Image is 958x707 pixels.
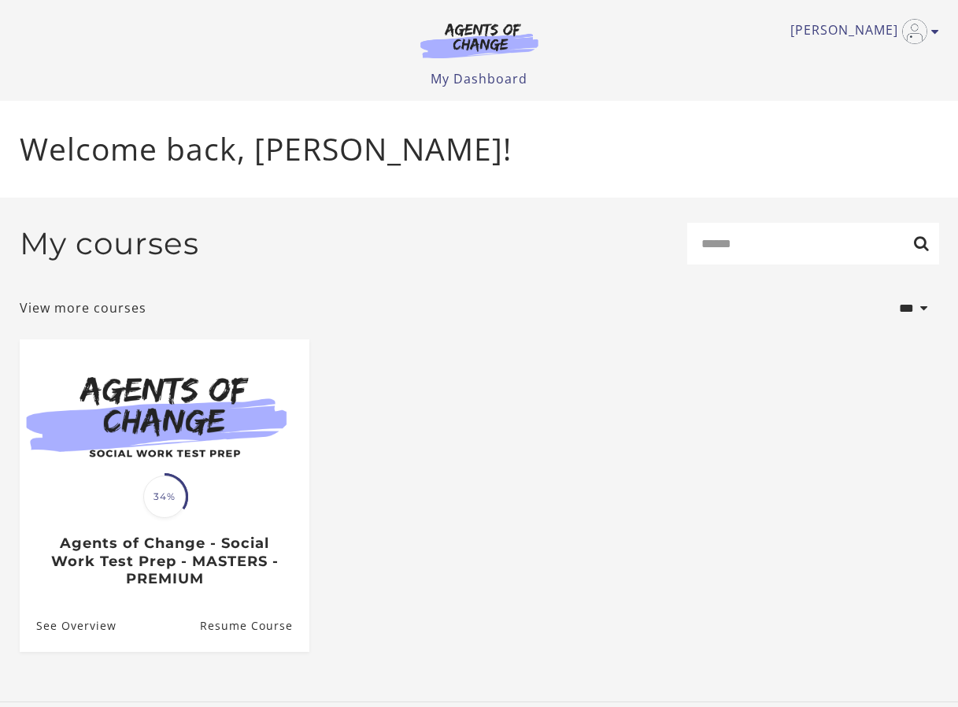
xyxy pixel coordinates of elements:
p: Welcome back, [PERSON_NAME]! [20,126,939,172]
a: View more courses [20,298,146,317]
span: 34% [143,476,186,518]
a: Agents of Change - Social Work Test Prep - MASTERS - PREMIUM: See Overview [20,600,117,651]
h2: My courses [20,225,199,262]
img: Agents of Change Logo [404,22,555,58]
h3: Agents of Change - Social Work Test Prep - MASTERS - PREMIUM [36,535,292,588]
a: Toggle menu [790,19,931,44]
a: Agents of Change - Social Work Test Prep - MASTERS - PREMIUM: Resume Course [199,600,309,651]
a: My Dashboard [431,70,527,87]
